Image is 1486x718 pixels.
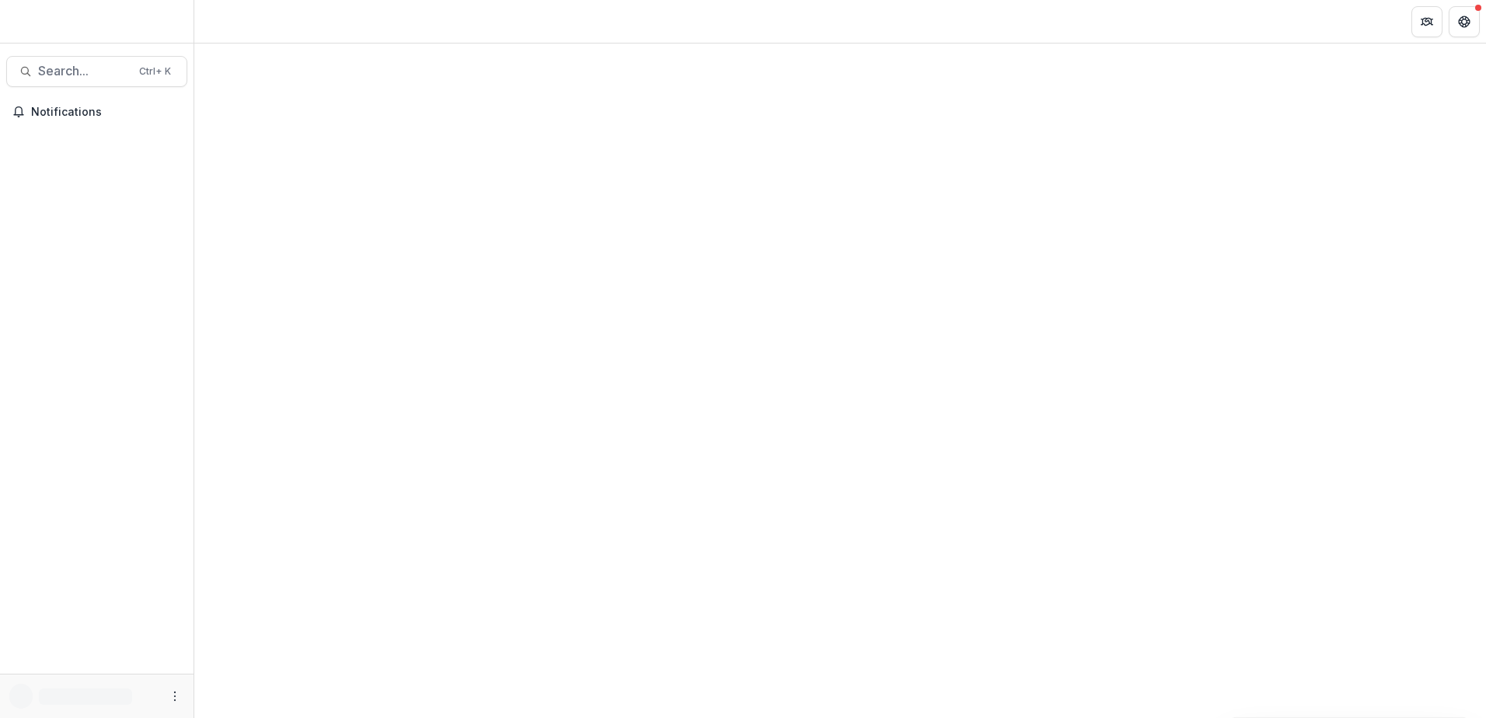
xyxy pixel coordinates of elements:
[1411,6,1442,37] button: Partners
[1449,6,1480,37] button: Get Help
[31,106,181,119] span: Notifications
[6,56,187,87] button: Search...
[6,99,187,124] button: Notifications
[136,63,174,80] div: Ctrl + K
[38,64,130,78] span: Search...
[166,687,184,706] button: More
[201,10,267,33] nav: breadcrumb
